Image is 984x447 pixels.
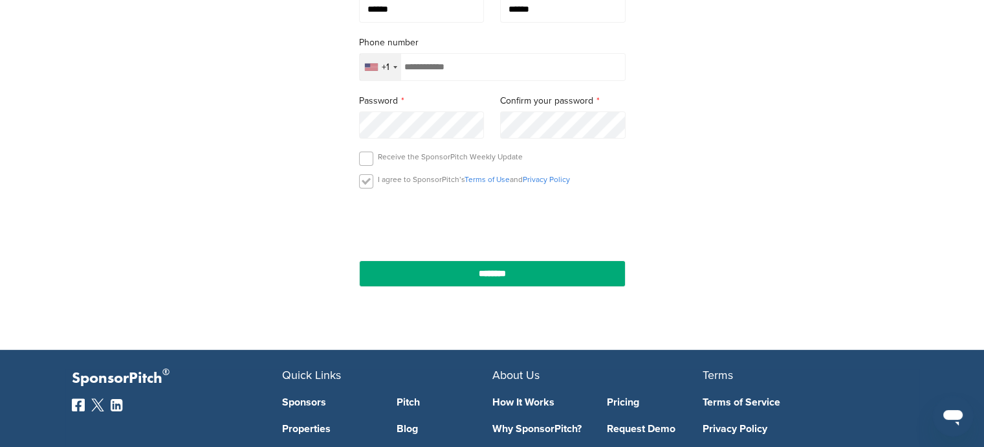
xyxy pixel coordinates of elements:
[359,36,626,50] label: Phone number
[703,424,893,434] a: Privacy Policy
[282,368,341,382] span: Quick Links
[397,424,492,434] a: Blog
[382,63,389,72] div: +1
[500,94,626,108] label: Confirm your password
[397,397,492,407] a: Pitch
[378,152,523,162] p: Receive the SponsorPitch Weekly Update
[282,397,378,407] a: Sponsors
[607,424,703,434] a: Request Demo
[162,364,169,380] span: ®
[703,368,733,382] span: Terms
[91,398,104,411] img: Twitter
[523,175,570,184] a: Privacy Policy
[360,54,401,80] div: Selected country
[492,397,588,407] a: How It Works
[359,94,485,108] label: Password
[492,368,540,382] span: About Us
[932,395,974,437] iframe: Button to launch messaging window
[419,203,566,242] iframe: reCAPTCHA
[492,424,588,434] a: Why SponsorPitch?
[465,175,510,184] a: Terms of Use
[378,174,570,185] p: I agree to SponsorPitch’s and
[607,397,703,407] a: Pricing
[703,397,893,407] a: Terms of Service
[72,369,282,388] p: SponsorPitch
[72,398,85,411] img: Facebook
[282,424,378,434] a: Properties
